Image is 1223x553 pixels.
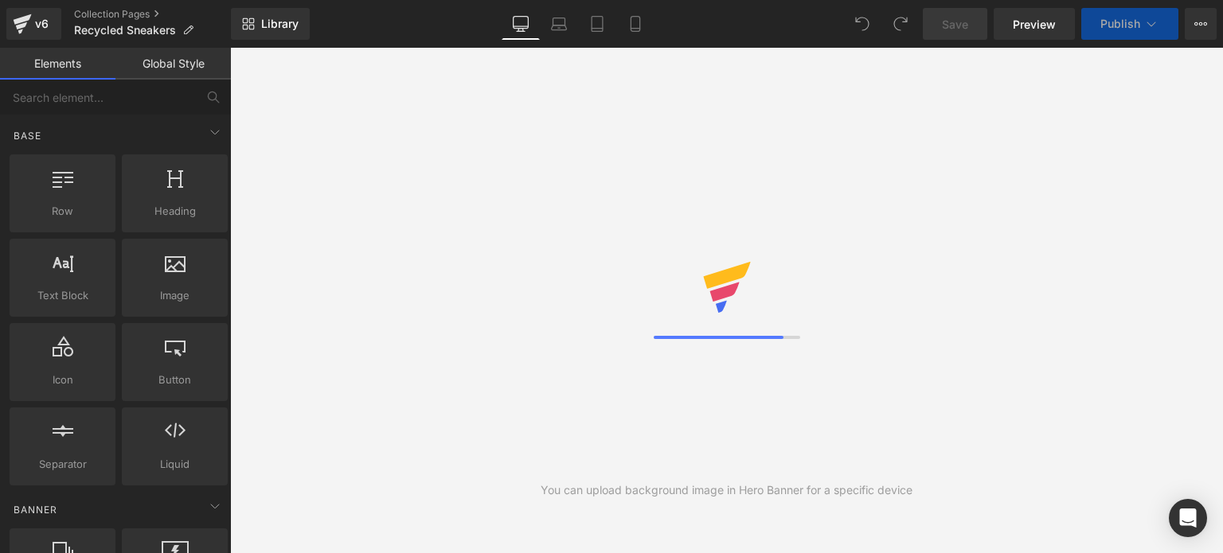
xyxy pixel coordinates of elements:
a: Laptop [540,8,578,40]
span: Liquid [127,456,223,473]
span: Preview [1013,16,1056,33]
span: Base [12,128,43,143]
div: Open Intercom Messenger [1169,499,1207,537]
button: More [1185,8,1217,40]
div: You can upload background image in Hero Banner for a specific device [541,481,912,499]
span: Button [127,372,223,388]
a: Preview [994,8,1075,40]
a: Collection Pages [74,8,231,21]
button: Redo [885,8,916,40]
div: v6 [32,14,52,34]
span: Banner [12,502,59,517]
span: Image [127,287,223,304]
span: Row [14,203,111,220]
a: v6 [6,8,61,40]
span: Text Block [14,287,111,304]
span: Save [942,16,968,33]
a: Global Style [115,48,231,80]
span: Recycled Sneakers [74,24,176,37]
button: Undo [846,8,878,40]
span: Icon [14,372,111,388]
span: Separator [14,456,111,473]
button: Publish [1081,8,1178,40]
span: Publish [1100,18,1140,30]
span: Heading [127,203,223,220]
a: Mobile [616,8,654,40]
span: Library [261,17,299,31]
a: Desktop [502,8,540,40]
a: Tablet [578,8,616,40]
a: New Library [231,8,310,40]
